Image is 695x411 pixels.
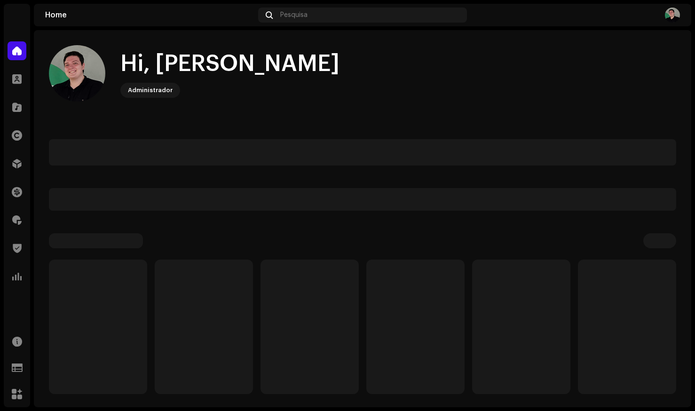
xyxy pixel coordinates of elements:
span: Pesquisa [280,11,308,19]
div: Administrador [128,85,173,96]
img: 918a7c50-60df-4dc6-aa5d-e5e31497a30a [665,8,680,23]
div: Home [45,11,254,19]
div: Hi, [PERSON_NAME] [120,49,340,79]
img: 918a7c50-60df-4dc6-aa5d-e5e31497a30a [49,45,105,102]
